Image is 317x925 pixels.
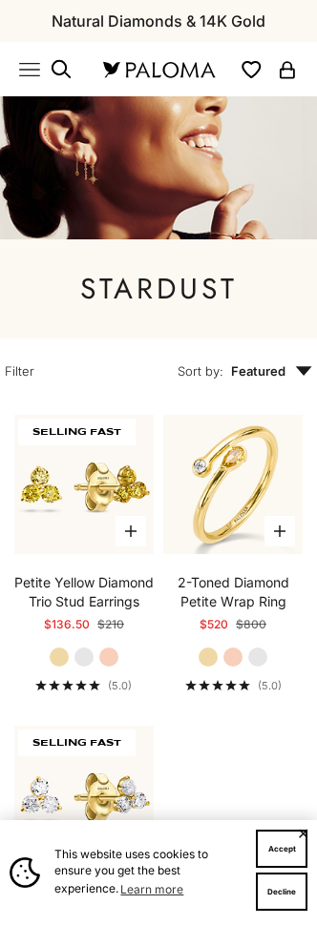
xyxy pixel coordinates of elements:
[14,415,154,554] img: #YellowGold
[297,828,309,839] button: Close
[5,339,158,392] button: Filter
[185,679,282,692] a: 5.0 out of 5.0 stars(5.0)
[178,361,223,380] span: Sort by:
[163,573,303,611] a: 2-Toned Diamond Petite Wrap Ring
[18,730,136,756] span: SELLING FAST
[14,573,154,611] a: Petite Yellow Diamond Trio Stud Earrings
[18,419,136,445] span: SELLING FAST
[52,9,265,33] p: Natural Diamonds & 14K Gold
[44,615,90,634] sale-price: $136.50
[200,615,228,634] sale-price: $520
[256,873,307,911] button: Decline
[185,680,250,690] div: 5.0 out of 5.0 stars
[108,679,132,692] span: (5.0)
[118,878,186,899] a: Learn more
[19,58,80,81] nav: Primary navigation
[54,846,242,899] span: This website uses cookies to ensure you get the best experience.
[256,830,307,868] button: Accept
[163,415,303,554] img: #YellowGold
[10,857,40,888] img: Cookie banner
[97,615,124,634] compare-at-price: $210
[80,270,238,308] h1: Stardust
[158,339,312,392] button: Sort by: Featured
[258,679,282,692] span: (5.0)
[35,680,100,690] div: 5.0 out of 5.0 stars
[231,361,312,380] span: Featured
[240,57,298,81] nav: Secondary navigation
[236,615,266,634] compare-at-price: $800
[14,726,154,865] img: #YellowGold
[35,679,132,692] a: 5.0 out of 5.0 stars(5.0)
